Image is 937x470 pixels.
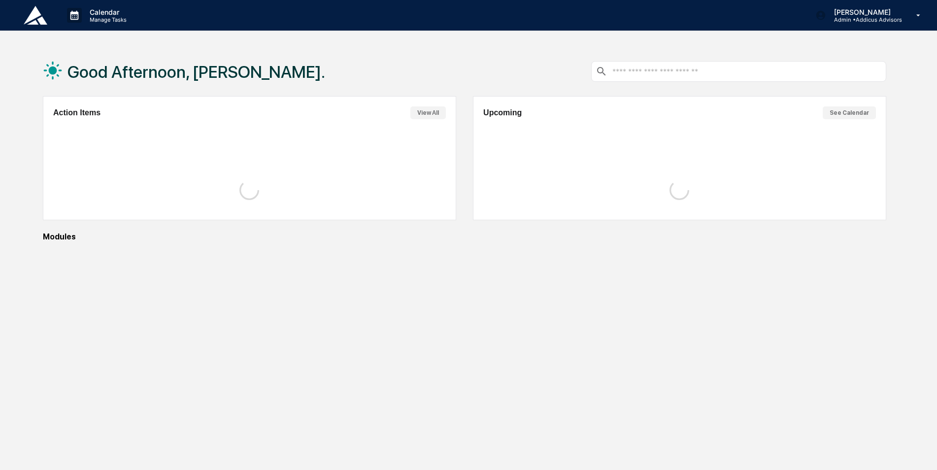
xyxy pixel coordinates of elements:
button: View All [410,106,446,119]
h2: Action Items [53,108,100,117]
p: Manage Tasks [82,16,132,23]
p: Calendar [82,8,132,16]
button: See Calendar [823,106,876,119]
h1: Good Afternoon, [PERSON_NAME]. [67,62,325,82]
p: Admin • Addicus Advisors [826,16,902,23]
img: logo [24,6,47,25]
p: [PERSON_NAME] [826,8,902,16]
h2: Upcoming [483,108,522,117]
div: Modules [43,232,886,241]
